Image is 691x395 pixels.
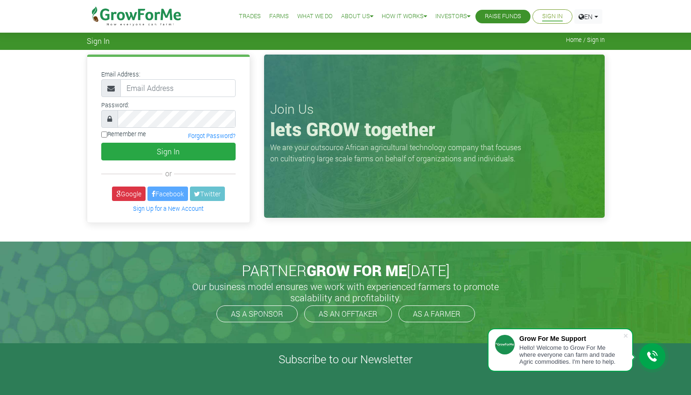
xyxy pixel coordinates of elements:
[485,12,521,21] a: Raise Funds
[542,12,563,21] a: Sign In
[269,12,289,21] a: Farms
[101,70,140,79] label: Email Address:
[307,260,407,280] span: GROW FOR ME
[435,12,470,21] a: Investors
[270,142,527,164] p: We are your outsource African agricultural technology company that focuses on cultivating large s...
[133,205,203,212] a: Sign Up for a New Account
[101,168,236,179] div: or
[120,79,236,97] input: Email Address
[519,344,623,365] div: Hello! Welcome to Grow For Me where everyone can farm and trade Agric commodities. I'm here to help.
[216,305,298,322] a: AS A SPONSOR
[239,12,261,21] a: Trades
[297,12,333,21] a: What We Do
[101,132,107,138] input: Remember me
[182,281,509,303] h5: Our business model ensures we work with experienced farmers to promote scalability and profitabil...
[519,335,623,342] div: Grow For Me Support
[91,262,601,279] h2: PARTNER [DATE]
[566,36,605,43] span: Home / Sign In
[188,132,236,139] a: Forgot Password?
[112,187,146,201] a: Google
[101,130,146,139] label: Remember me
[101,101,129,110] label: Password:
[574,9,602,24] a: EN
[398,305,475,322] a: AS A FARMER
[382,12,427,21] a: How it Works
[101,143,236,160] button: Sign In
[341,12,373,21] a: About Us
[270,101,599,117] h3: Join Us
[270,118,599,140] h1: lets GROW together
[304,305,392,322] a: AS AN OFFTAKER
[12,353,679,366] h4: Subscribe to our Newsletter
[87,36,110,45] span: Sign In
